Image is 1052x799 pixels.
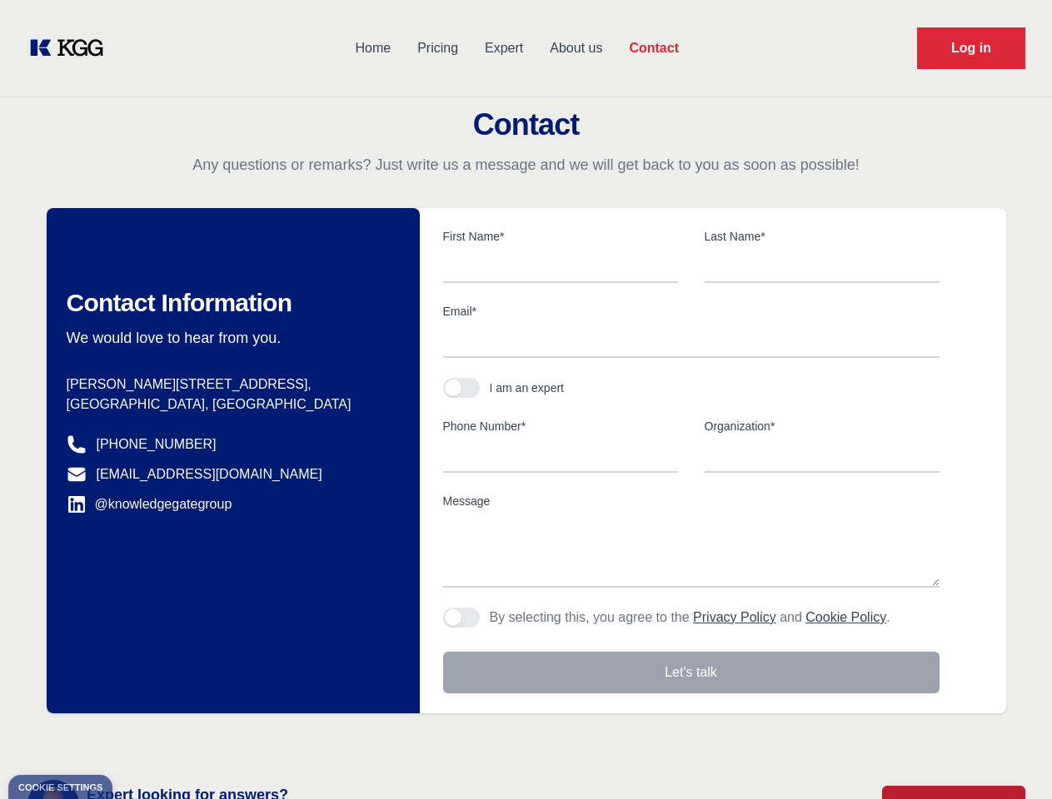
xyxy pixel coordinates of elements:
h2: Contact [20,108,1032,141]
label: First Name* [443,228,678,245]
label: Phone Number* [443,418,678,434]
a: [PHONE_NUMBER] [97,434,217,454]
a: Contact [616,27,692,70]
a: Cookie Policy [805,610,886,624]
a: About us [536,27,616,70]
a: KOL Knowledge Platform: Talk to Key External Experts (KEE) [27,35,117,62]
a: Privacy Policy [693,610,776,624]
div: Cookie settings [18,783,102,792]
iframe: Chat Widget [969,719,1052,799]
a: Expert [471,27,536,70]
a: @knowledgegategroup [67,494,232,514]
a: Request Demo [917,27,1025,69]
a: Home [342,27,404,70]
p: Any questions or remarks? Just write us a message and we will get back to you as soon as possible! [20,155,1032,175]
a: [EMAIL_ADDRESS][DOMAIN_NAME] [97,464,322,484]
label: Email* [443,303,940,320]
label: Last Name* [705,228,940,245]
p: By selecting this, you agree to the and . [490,608,890,628]
label: Message [443,493,940,509]
h2: Contact Information [67,288,393,318]
div: I am an expert [490,380,565,396]
a: Pricing [404,27,471,70]
label: Organization* [705,418,940,434]
button: Let's talk [443,652,940,693]
p: [PERSON_NAME][STREET_ADDRESS], [67,375,393,395]
p: We would love to hear from you. [67,328,393,348]
p: [GEOGRAPHIC_DATA], [GEOGRAPHIC_DATA] [67,395,393,414]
